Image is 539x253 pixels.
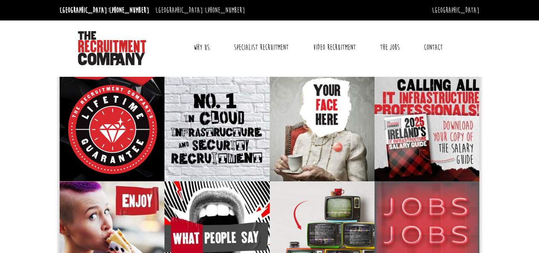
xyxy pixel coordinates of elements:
[109,6,149,15] a: [PHONE_NUMBER]
[307,37,362,58] a: Video Recruitment
[374,37,406,58] a: The Jobs
[187,37,216,58] a: Why Us
[418,37,449,58] a: Contact
[78,31,146,65] img: The Recruitment Company
[153,3,247,17] li: [GEOGRAPHIC_DATA]:
[58,3,151,17] li: [GEOGRAPHIC_DATA]:
[228,37,295,58] a: Specialist Recruitment
[205,6,245,15] a: [PHONE_NUMBER]
[432,6,479,15] a: [GEOGRAPHIC_DATA]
